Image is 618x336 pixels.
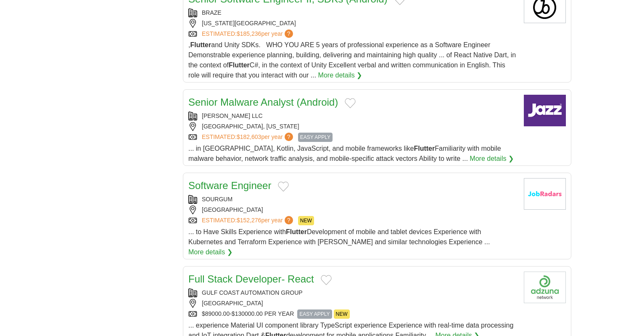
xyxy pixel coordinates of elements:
[237,217,261,224] span: $152,276
[202,133,295,142] a: ESTIMATED:$182,603per year?
[188,273,314,285] a: Full Stack Developer- React
[298,216,314,225] span: NEW
[188,299,517,308] div: [GEOGRAPHIC_DATA]
[321,275,332,285] button: Add to favorite jobs
[414,145,435,152] strong: Flutter
[188,288,517,297] div: GULF COAST AUTOMATION GROUP
[190,41,211,48] strong: Flutter
[345,98,356,108] button: Add to favorite jobs
[202,29,295,38] a: ESTIMATED:$185,236per year?
[285,29,293,38] span: ?
[298,133,333,142] span: EASY APPLY
[188,228,490,245] span: ... to Have Skills Experience with Development of mobile and tablet devices Experience with Kuber...
[229,61,250,69] strong: Flutter
[188,19,517,28] div: [US_STATE][GEOGRAPHIC_DATA]
[285,216,293,224] span: ?
[318,70,362,80] a: More details ❯
[524,272,566,303] img: Company logo
[334,309,350,319] span: NEW
[188,145,501,162] span: ... in [GEOGRAPHIC_DATA], Kotlin, JavaScript, and mobile frameworks like Familiarity with mobile ...
[188,195,517,204] div: SOURGUM
[524,95,566,126] img: Company logo
[202,9,222,16] a: BRAZE
[188,41,516,79] span: , and Unity SDKs. WHO YOU ARE 5 years of professional experience as a Software Engineer Demonstra...
[285,133,293,141] span: ?
[237,133,261,140] span: $182,603
[278,181,289,192] button: Add to favorite jobs
[188,205,517,214] div: [GEOGRAPHIC_DATA]
[524,178,566,210] img: Company logo
[188,180,271,191] a: Software Engineer
[297,309,332,319] span: EASY APPLY
[188,112,517,120] div: [PERSON_NAME] LLC
[237,30,261,37] span: $185,236
[188,247,232,257] a: More details ❯
[188,122,517,131] div: [GEOGRAPHIC_DATA], [US_STATE]
[188,96,338,108] a: Senior Malware Analyst (Android)
[286,228,307,235] strong: Flutter
[470,154,514,164] a: More details ❯
[188,309,517,319] div: $89000.00-$130000.00 PER YEAR
[202,216,295,225] a: ESTIMATED:$152,276per year?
